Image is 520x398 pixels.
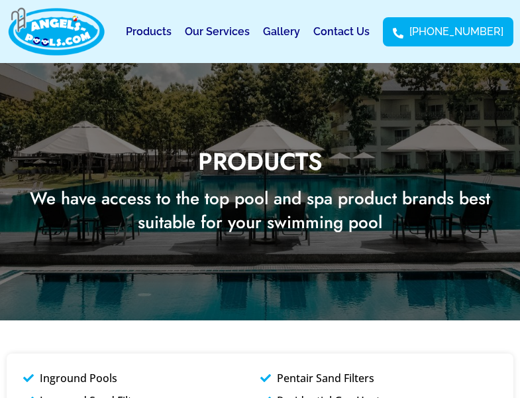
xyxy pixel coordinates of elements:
[185,17,250,47] a: Our Services
[313,17,370,47] a: Contact Us
[126,17,370,47] nav: Menu
[126,17,172,47] a: Products
[263,17,300,47] a: Gallery
[198,149,323,173] h1: Products
[406,24,503,40] span: [PHONE_NUMBER]
[393,24,503,40] a: [PHONE_NUMBER]
[36,370,117,386] span: Inground Pools
[274,370,374,386] span: Pentair Sand Filters
[7,186,513,234] h2: We have access to the top pool and spa product brands best suitable for your swimming pool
